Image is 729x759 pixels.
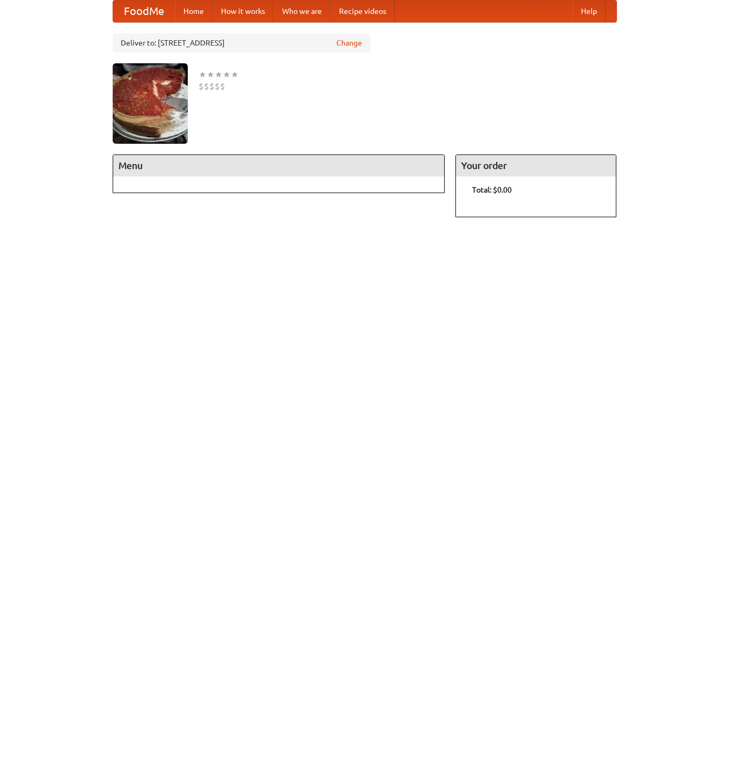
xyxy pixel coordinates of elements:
li: $ [198,80,204,92]
h4: Your order [456,155,616,176]
li: $ [220,80,225,92]
li: ★ [231,69,239,80]
li: ★ [215,69,223,80]
li: ★ [223,69,231,80]
a: Recipe videos [330,1,395,22]
a: How it works [212,1,274,22]
b: Total: $0.00 [472,186,512,194]
a: Help [572,1,606,22]
a: Home [175,1,212,22]
div: Deliver to: [STREET_ADDRESS] [113,33,370,53]
li: ★ [198,69,207,80]
li: $ [204,80,209,92]
a: FoodMe [113,1,175,22]
img: angular.jpg [113,63,188,144]
a: Change [336,38,362,48]
h4: Menu [113,155,445,176]
li: ★ [207,69,215,80]
li: $ [215,80,220,92]
a: Who we are [274,1,330,22]
li: $ [209,80,215,92]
